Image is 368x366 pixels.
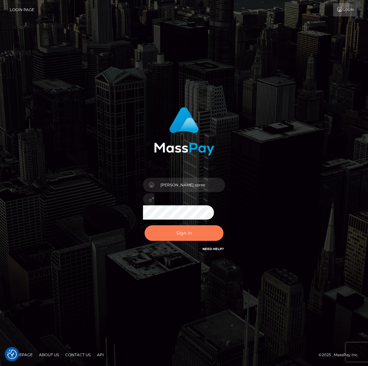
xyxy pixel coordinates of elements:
a: About Us [36,350,61,360]
a: Login Page [10,3,34,16]
input: Username... [154,178,225,192]
button: Consent Preferences [7,350,17,359]
button: Sign in [145,225,224,241]
a: Homepage [7,350,35,360]
a: API [94,350,107,360]
a: Contact Us [63,350,93,360]
a: Login [333,3,357,16]
div: © 2025 , MassPay Inc. [319,351,363,358]
img: Revisit consent button [7,350,17,359]
a: Need Help? [202,247,223,251]
img: MassPay Login [154,107,214,156]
